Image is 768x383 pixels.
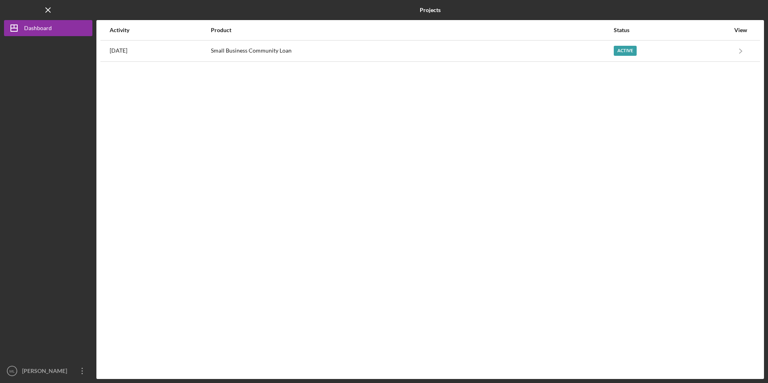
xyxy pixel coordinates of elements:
[731,27,751,33] div: View
[24,20,52,38] div: Dashboard
[211,27,613,33] div: Product
[9,369,15,373] text: ML
[110,27,210,33] div: Activity
[4,363,92,379] button: ML[PERSON_NAME]
[110,47,127,54] time: 2025-09-18 21:21
[4,20,92,36] button: Dashboard
[614,46,637,56] div: Active
[20,363,72,381] div: [PERSON_NAME]
[614,27,730,33] div: Status
[420,7,441,13] b: Projects
[211,41,613,61] div: Small Business Community Loan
